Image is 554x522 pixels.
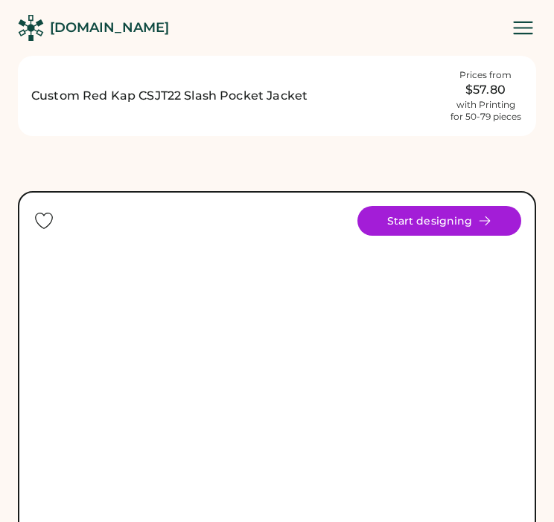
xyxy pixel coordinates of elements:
[448,81,523,99] div: $57.80
[450,99,521,123] div: with Printing for 50-79 pieces
[31,87,439,105] h1: Custom Red Kap CSJT22 Slash Pocket Jacket
[18,15,44,41] img: Rendered Logo - Screens
[459,69,512,81] div: Prices from
[357,206,521,236] button: Start designing
[50,19,169,37] div: [DOMAIN_NAME]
